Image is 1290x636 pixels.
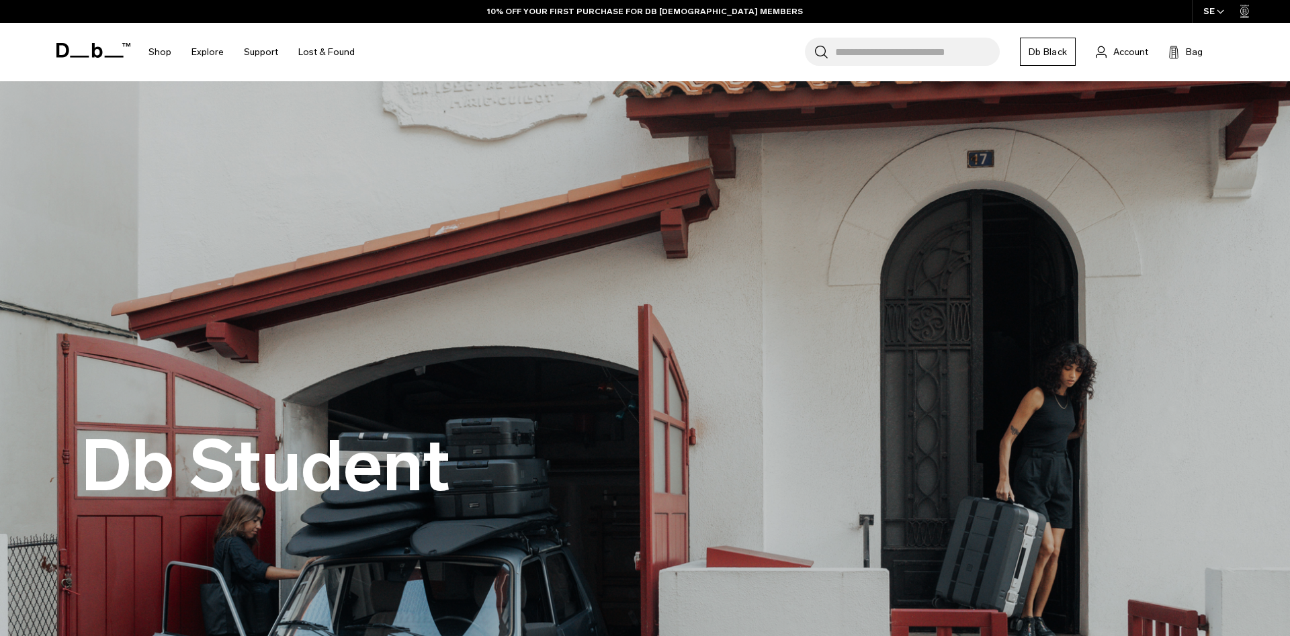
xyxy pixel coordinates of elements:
[1168,44,1203,60] button: Bag
[1113,45,1148,59] span: Account
[81,431,450,502] h2: Db Student
[1096,44,1148,60] a: Account
[244,28,278,76] a: Support
[1186,45,1203,59] span: Bag
[1020,38,1076,66] a: Db Black
[148,28,171,76] a: Shop
[191,28,224,76] a: Explore
[487,5,803,17] a: 10% OFF YOUR FIRST PURCHASE FOR DB [DEMOGRAPHIC_DATA] MEMBERS
[138,23,365,81] nav: Main Navigation
[298,28,355,76] a: Lost & Found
